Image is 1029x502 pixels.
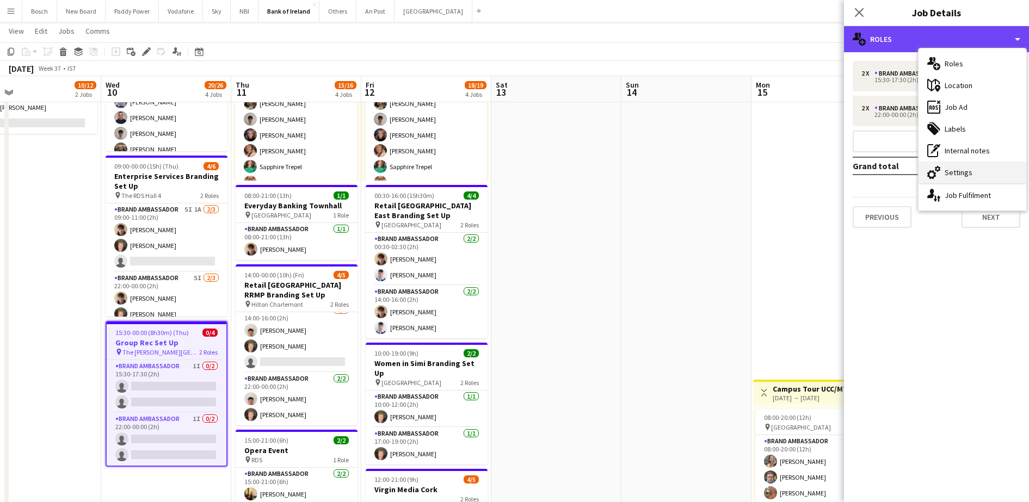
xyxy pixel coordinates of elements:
button: Previous [853,206,911,228]
span: 14 [624,86,639,98]
a: Jobs [54,24,79,38]
app-card-role: Brand Ambassador1/117:00-19:00 (2h)[PERSON_NAME] [366,427,488,464]
div: Settings [919,162,1026,183]
div: Location [919,75,1026,96]
a: Comms [81,24,114,38]
span: 2/2 [464,349,479,357]
span: Wed [106,80,120,90]
h3: Retail [GEOGRAPHIC_DATA] RRMP Branding Set Up [236,280,358,300]
span: 15:30-00:00 (8h30m) (Thu) [115,329,189,337]
span: 20/26 [205,81,226,89]
button: New Board [57,1,106,22]
span: 4/5 [334,271,349,279]
div: Job Ad [919,96,1026,118]
div: Roles [844,26,1029,52]
span: 2/2 [334,436,349,444]
h3: Virgin Media Cork [366,485,488,494]
span: 08:00-21:00 (13h) [244,191,292,200]
button: Bank of Ireland [258,1,319,22]
div: 4 Jobs [205,90,226,98]
span: 4/5 [464,475,479,484]
span: 4/6 [204,162,219,170]
button: Bosch [22,1,57,22]
app-card-role: Brand Ambassador5I1A2/309:00-11:00 (2h)[PERSON_NAME][PERSON_NAME] [106,203,227,272]
span: The [PERSON_NAME][GEOGRAPHIC_DATA] [122,348,199,356]
button: Next [962,206,1020,228]
app-job-card: 00:30-16:00 (15h30m)4/4Retail [GEOGRAPHIC_DATA] East Branding Set Up [GEOGRAPHIC_DATA]2 RolesBran... [366,185,488,338]
div: Brand Ambassador [874,104,944,112]
div: [DATE] → [DATE] [773,394,853,402]
a: Edit [30,24,52,38]
span: 15/16 [335,81,356,89]
app-job-card: 08:00-21:00 (13h)1/1Everyday Banking Townhall [GEOGRAPHIC_DATA]1 RoleBrand Ambassador1/108:00-21:... [236,185,358,260]
span: [GEOGRAPHIC_DATA] [771,423,831,431]
a: View [4,24,28,38]
div: [DATE] [9,63,34,74]
h3: Campus Tour UCC/MTU [773,384,853,394]
span: Jobs [58,26,75,36]
span: [GEOGRAPHIC_DATA] [251,211,311,219]
span: 1 Role [333,456,349,464]
div: Brand Ambassador [874,70,944,77]
div: 2 Jobs [75,90,96,98]
span: RDS [251,456,262,464]
app-job-card: 10:00-19:00 (9h)2/2Women in Simi Branding Set Up [GEOGRAPHIC_DATA]2 RolesBrand Ambassador1/110:00... [366,343,488,464]
span: 10:00-19:00 (9h) [374,349,418,357]
td: Grand total [853,157,969,175]
span: 2 Roles [330,300,349,308]
span: 0/4 [202,329,218,337]
app-job-card: 14:00-00:00 (10h) (Fri)4/5Retail [GEOGRAPHIC_DATA] RRMP Branding Set Up Hilton Charlemont2 RolesB... [236,264,358,425]
span: 15 [754,86,770,98]
app-card-role: Brand Ambassador1I0/215:30-17:30 (2h) [107,360,226,413]
div: Roles [919,53,1026,75]
button: NBI [231,1,258,22]
span: [GEOGRAPHIC_DATA] [381,221,441,229]
span: Edit [35,26,47,36]
button: [GEOGRAPHIC_DATA] [395,1,472,22]
span: 2 Roles [200,191,219,200]
span: 08:00-20:00 (12h) [764,413,811,422]
span: 00:30-16:00 (15h30m) [374,191,434,200]
app-job-card: 15:30-00:00 (8h30m) (Thu)0/4Group Rec Set Up The [PERSON_NAME][GEOGRAPHIC_DATA]2 RolesBrand Ambas... [106,321,227,467]
span: Comms [85,26,110,36]
span: 2 Roles [460,221,479,229]
span: 09:00-00:00 (15h) (Thu) [114,162,178,170]
span: Hilton Charlemont [251,300,303,308]
span: Thu [236,80,249,90]
app-job-card: 09:00-00:00 (15h) (Thu)4/6Enterprise Services Branding Set Up The RDS Hall 42 RolesBrand Ambassad... [106,156,227,317]
span: The RDS Hall 4 [121,191,161,200]
span: 11 [234,86,249,98]
span: Mon [756,80,770,90]
div: 2 x [861,104,874,112]
span: 10 [104,86,120,98]
span: Fri [366,80,374,90]
span: 10/12 [75,81,96,89]
app-card-role: Brand Ambassador8/808:00-18:00 (10h)[PERSON_NAME][PERSON_NAME][PERSON_NAME][PERSON_NAME][PERSON_N... [365,46,487,193]
span: 1/1 [334,191,349,200]
div: 22:00-00:00 (2h) [861,112,1000,117]
span: View [9,26,24,36]
span: 18/19 [465,81,486,89]
button: Add role [853,131,1020,152]
h3: Job Details [844,5,1029,20]
span: 2 Roles [199,348,218,356]
div: Labels [919,118,1026,140]
app-card-role: Brand Ambassador1I0/222:00-00:00 (2h) [107,413,226,466]
span: [GEOGRAPHIC_DATA] [381,379,441,387]
h3: Everyday Banking Townhall [236,201,358,210]
span: Week 37 [36,64,63,72]
button: Vodafone [159,1,203,22]
div: 2 x [861,70,874,77]
span: 12:00-21:00 (9h) [374,475,418,484]
div: Job Fulfilment [919,184,1026,206]
app-card-role: Brand Ambassador2/214:00-16:00 (2h)[PERSON_NAME][PERSON_NAME] [366,286,488,338]
button: An Post [356,1,395,22]
h3: Enterprise Services Branding Set Up [106,171,227,191]
div: IST [67,64,76,72]
span: 4/4 [464,191,479,200]
span: 2 Roles [460,379,479,387]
